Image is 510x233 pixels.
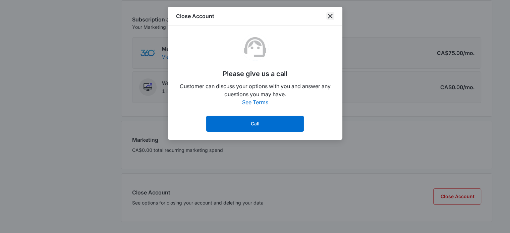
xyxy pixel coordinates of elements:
p: Customer can discuss your options with you and answer any questions you may have. [176,82,334,98]
a: Call [206,116,304,132]
button: close [326,12,334,20]
img: Customer Success [242,34,269,61]
h5: Please give us a call [223,69,287,79]
a: See Terms [242,99,268,106]
h1: Close Account [176,12,214,20]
